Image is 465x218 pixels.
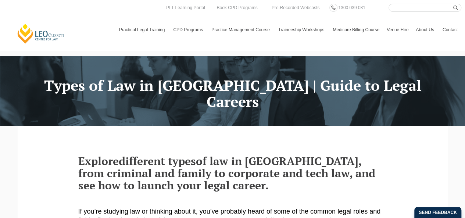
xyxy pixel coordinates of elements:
a: 1300 039 031 [336,4,367,12]
span: different types [119,154,196,168]
a: Medicare Billing Course [329,19,383,40]
a: Practical Legal Training [115,19,170,40]
span: Explore [78,154,119,168]
a: [PERSON_NAME] Centre for Law [17,23,65,44]
a: Traineeship Workshops [275,19,329,40]
a: CPD Programs [169,19,208,40]
a: Book CPD Programs [215,4,259,12]
a: PLT Learning Portal [164,4,207,12]
a: Contact [439,19,461,40]
a: About Us [412,19,439,40]
span: 1300 039 031 [338,5,365,10]
span: of law in [GEOGRAPHIC_DATA], from criminal and family to corporate and tech law, and see how to l... [78,154,375,193]
a: Practice Management Course [208,19,275,40]
h1: Types of Law in [GEOGRAPHIC_DATA] | Guide to Legal Careers [23,77,442,110]
a: Pre-Recorded Webcasts [270,4,322,12]
a: Venue Hire [383,19,412,40]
